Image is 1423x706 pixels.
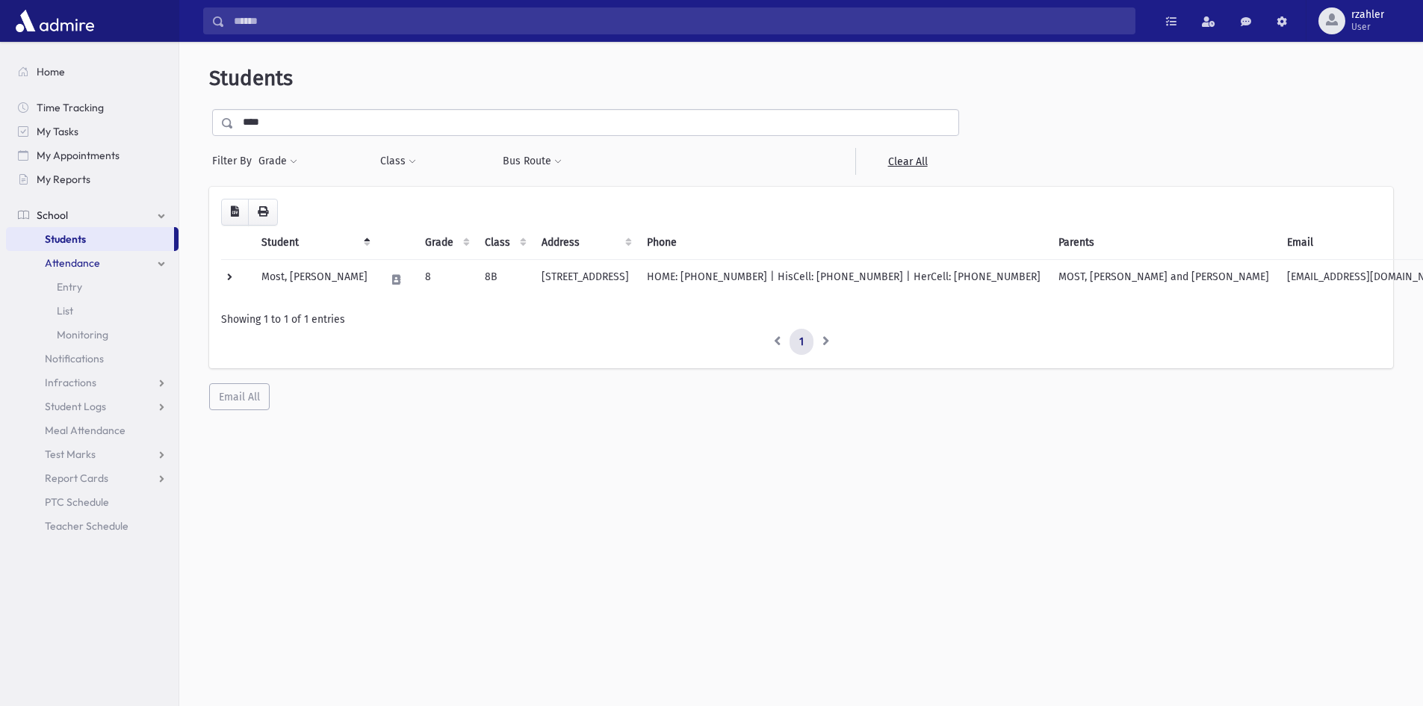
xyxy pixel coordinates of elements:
[638,259,1050,300] td: HOME: [PHONE_NUMBER] | HisCell: [PHONE_NUMBER] | HerCell: [PHONE_NUMBER]
[855,148,959,175] a: Clear All
[212,153,258,169] span: Filter By
[57,328,108,341] span: Monitoring
[6,371,179,394] a: Infractions
[6,347,179,371] a: Notifications
[6,203,179,227] a: School
[225,7,1135,34] input: Search
[6,299,179,323] a: List
[1050,259,1278,300] td: MOST, [PERSON_NAME] and [PERSON_NAME]
[209,66,293,90] span: Students
[45,424,125,437] span: Meal Attendance
[45,352,104,365] span: Notifications
[45,400,106,413] span: Student Logs
[37,173,90,186] span: My Reports
[252,259,376,300] td: Most, [PERSON_NAME]
[6,490,179,514] a: PTC Schedule
[6,60,179,84] a: Home
[1050,226,1278,260] th: Parents
[790,329,813,356] a: 1
[416,259,476,300] td: 8
[533,259,638,300] td: [STREET_ADDRESS]
[6,275,179,299] a: Entry
[37,125,78,138] span: My Tasks
[45,519,128,533] span: Teacher Schedule
[37,149,120,162] span: My Appointments
[6,120,179,143] a: My Tasks
[533,226,638,260] th: Address: activate to sort column ascending
[6,442,179,466] a: Test Marks
[57,304,73,318] span: List
[6,418,179,442] a: Meal Attendance
[209,383,270,410] button: Email All
[1351,21,1384,33] span: User
[258,148,298,175] button: Grade
[379,148,417,175] button: Class
[1351,9,1384,21] span: rzahler
[37,208,68,222] span: School
[6,323,179,347] a: Monitoring
[6,167,179,191] a: My Reports
[6,143,179,167] a: My Appointments
[37,101,104,114] span: Time Tracking
[45,448,96,461] span: Test Marks
[37,65,65,78] span: Home
[12,6,98,36] img: AdmirePro
[45,495,109,509] span: PTC Schedule
[221,312,1381,327] div: Showing 1 to 1 of 1 entries
[416,226,476,260] th: Grade: activate to sort column ascending
[248,199,278,226] button: Print
[476,226,533,260] th: Class: activate to sort column ascending
[6,227,174,251] a: Students
[6,96,179,120] a: Time Tracking
[252,226,376,260] th: Student: activate to sort column descending
[6,514,179,538] a: Teacher Schedule
[502,148,562,175] button: Bus Route
[45,376,96,389] span: Infractions
[45,471,108,485] span: Report Cards
[476,259,533,300] td: 8B
[6,251,179,275] a: Attendance
[6,466,179,490] a: Report Cards
[45,256,100,270] span: Attendance
[6,394,179,418] a: Student Logs
[57,280,82,294] span: Entry
[638,226,1050,260] th: Phone
[221,199,249,226] button: CSV
[45,232,86,246] span: Students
